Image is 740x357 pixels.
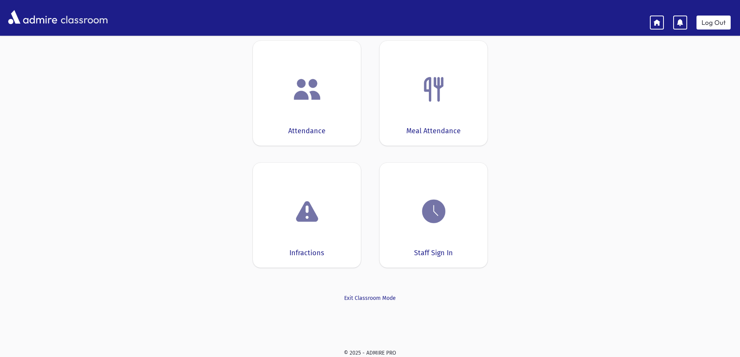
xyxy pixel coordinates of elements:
[406,126,461,136] div: Meal Attendance
[419,75,449,104] img: Fork.png
[414,248,453,258] div: Staff Sign In
[293,198,322,228] img: exclamation.png
[12,349,728,357] div: © 2025 - ADMIRE PRO
[293,75,322,104] img: users.png
[696,16,731,30] a: Log Out
[6,8,59,26] img: AdmirePro
[419,197,449,226] img: clock.png
[288,126,326,136] div: Attendance
[253,294,488,302] a: Exit Classroom Mode
[59,7,108,28] span: classroom
[289,248,324,258] div: Infractions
